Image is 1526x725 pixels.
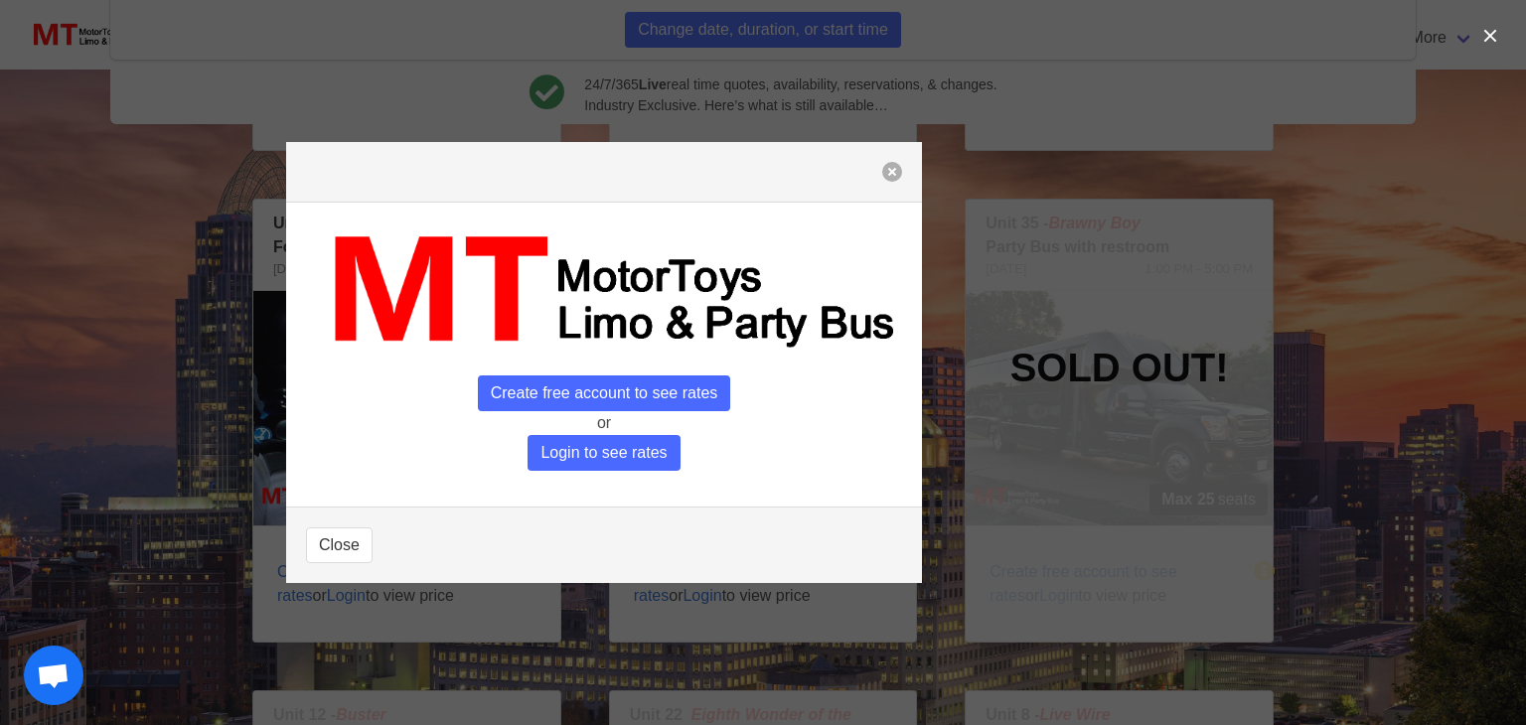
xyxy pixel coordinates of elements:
[528,435,680,471] span: Login to see rates
[24,646,83,705] a: Open chat
[306,527,373,563] button: Close
[306,411,902,435] p: or
[319,533,360,557] span: Close
[306,222,902,359] img: MT_logo_name.png
[478,375,731,411] span: Create free account to see rates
